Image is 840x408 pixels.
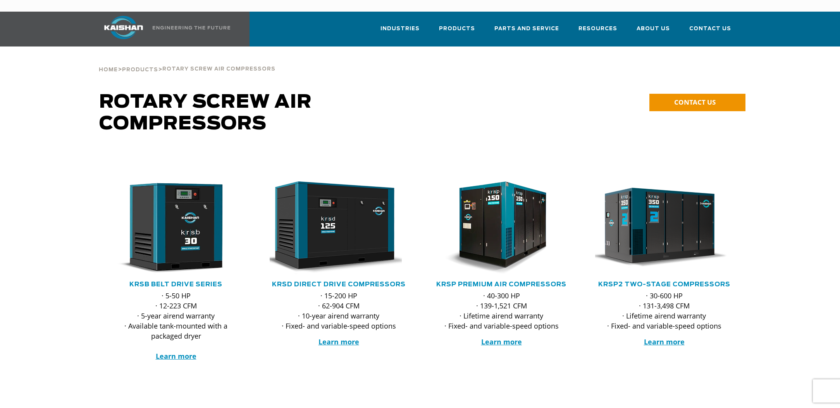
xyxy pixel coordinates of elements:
img: Engineering the future [153,26,230,29]
a: Learn more [318,337,359,346]
a: Industries [380,19,420,45]
a: Learn more [156,351,196,361]
p: · 5-50 HP · 12-223 CFM · 5-year airend warranty · Available tank-mounted with a packaged dryer [107,291,245,361]
a: Products [439,19,475,45]
span: Resources [578,24,617,33]
a: KRSD Direct Drive Compressors [272,281,406,287]
a: Resources [578,19,617,45]
div: krsd125 [270,181,408,274]
a: Parts and Service [494,19,559,45]
span: CONTACT US [674,98,716,107]
a: Home [99,66,118,73]
a: Kaishan USA [95,12,232,46]
img: krsd125 [264,181,402,274]
img: krsp150 [427,181,565,274]
span: Rotary Screw Air Compressors [162,67,275,72]
span: Rotary Screw Air Compressors [99,93,312,133]
p: · 30-600 HP · 131-3,498 CFM · Lifetime airend warranty · Fixed- and variable-speed options [595,291,733,331]
a: Contact Us [689,19,731,45]
p: · 40-300 HP · 139-1,521 CFM · Lifetime airend warranty · Fixed- and variable-speed options [432,291,570,331]
span: Parts and Service [494,24,559,33]
a: Learn more [644,337,685,346]
span: Products [439,24,475,33]
span: Industries [380,24,420,33]
a: KRSP Premium Air Compressors [436,281,566,287]
img: krsb30 [101,181,239,274]
div: > > [99,46,275,76]
p: · 15-200 HP · 62-904 CFM · 10-year airend warranty · Fixed- and variable-speed options [270,291,408,331]
a: About Us [637,19,670,45]
span: Home [99,67,118,72]
span: Products [122,67,158,72]
img: kaishan logo [95,16,153,39]
a: KRSB Belt Drive Series [129,281,222,287]
img: krsp350 [589,181,727,274]
div: krsb30 [107,181,245,274]
div: krsp150 [432,181,570,274]
a: KRSP2 Two-Stage Compressors [598,281,730,287]
a: CONTACT US [649,94,745,111]
div: krsp350 [595,181,733,274]
span: Contact Us [689,24,731,33]
a: Learn more [481,337,522,346]
span: About Us [637,24,670,33]
a: Products [122,66,158,73]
